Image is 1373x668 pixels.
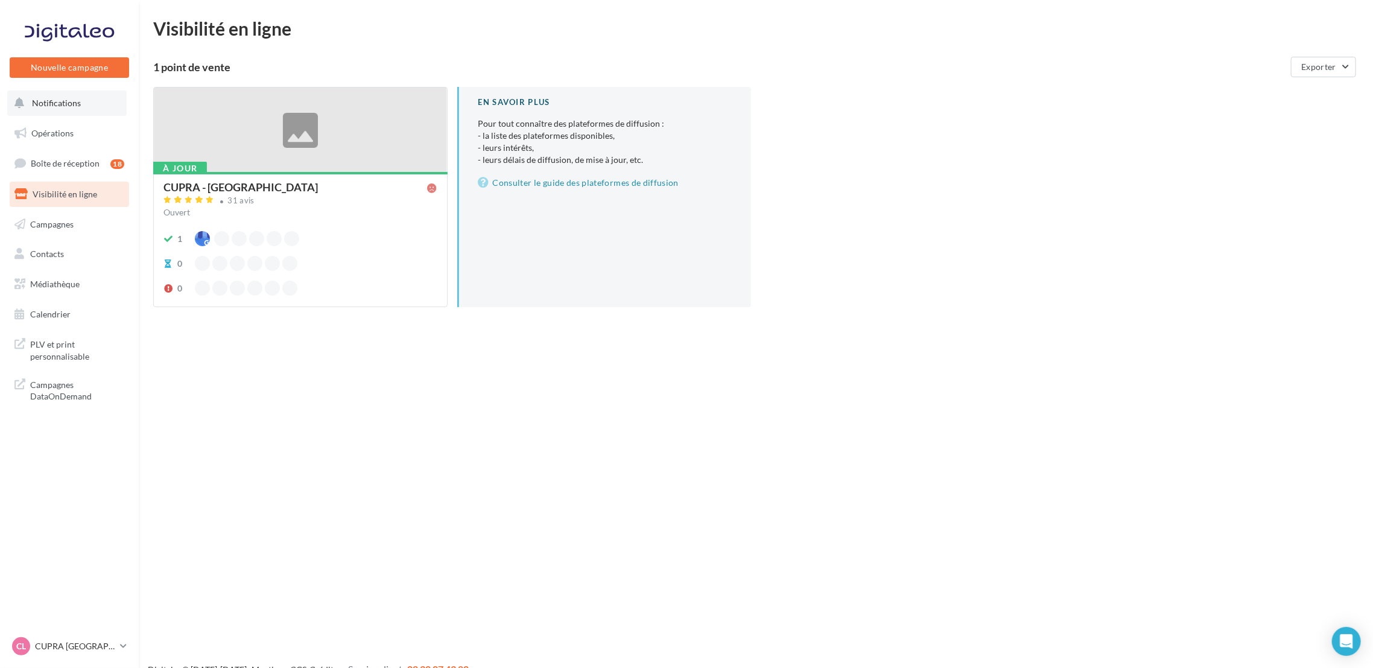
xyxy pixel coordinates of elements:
[478,142,732,154] li: - leurs intérêts,
[7,212,132,237] a: Campagnes
[478,118,732,166] p: Pour tout connaître des plateformes de diffusion :
[478,130,732,142] li: - la liste des plateformes disponibles,
[30,279,80,289] span: Médiathèque
[10,635,129,658] a: CL CUPRA [GEOGRAPHIC_DATA]
[7,182,132,207] a: Visibilité en ligne
[30,377,124,402] span: Campagnes DataOnDemand
[1291,57,1356,77] button: Exporter
[478,97,732,108] div: En savoir plus
[7,91,127,116] button: Notifications
[7,150,132,176] a: Boîte de réception18
[478,176,732,190] a: Consulter le guide des plateformes de diffusion
[16,640,26,652] span: CL
[1301,62,1336,72] span: Exporter
[7,372,132,407] a: Campagnes DataOnDemand
[153,162,207,175] div: À jour
[30,336,124,362] span: PLV et print personnalisable
[153,19,1359,37] div: Visibilité en ligne
[177,258,182,270] div: 0
[30,218,74,229] span: Campagnes
[478,154,732,166] li: - leurs délais de diffusion, de mise à jour, etc.
[7,121,132,146] a: Opérations
[177,233,182,245] div: 1
[7,302,132,327] a: Calendrier
[33,189,97,199] span: Visibilité en ligne
[163,194,437,209] a: 31 avis
[30,249,64,259] span: Contacts
[163,182,318,192] div: CUPRA - [GEOGRAPHIC_DATA]
[228,197,255,205] div: 31 avis
[31,158,100,168] span: Boîte de réception
[163,207,190,217] span: Ouvert
[10,57,129,78] button: Nouvelle campagne
[30,309,71,319] span: Calendrier
[7,331,132,367] a: PLV et print personnalisable
[153,62,1286,72] div: 1 point de vente
[177,282,182,294] div: 0
[110,159,124,169] div: 18
[7,272,132,297] a: Médiathèque
[7,241,132,267] a: Contacts
[31,128,74,138] span: Opérations
[35,640,115,652] p: CUPRA [GEOGRAPHIC_DATA]
[1332,627,1361,656] div: Open Intercom Messenger
[32,98,81,108] span: Notifications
